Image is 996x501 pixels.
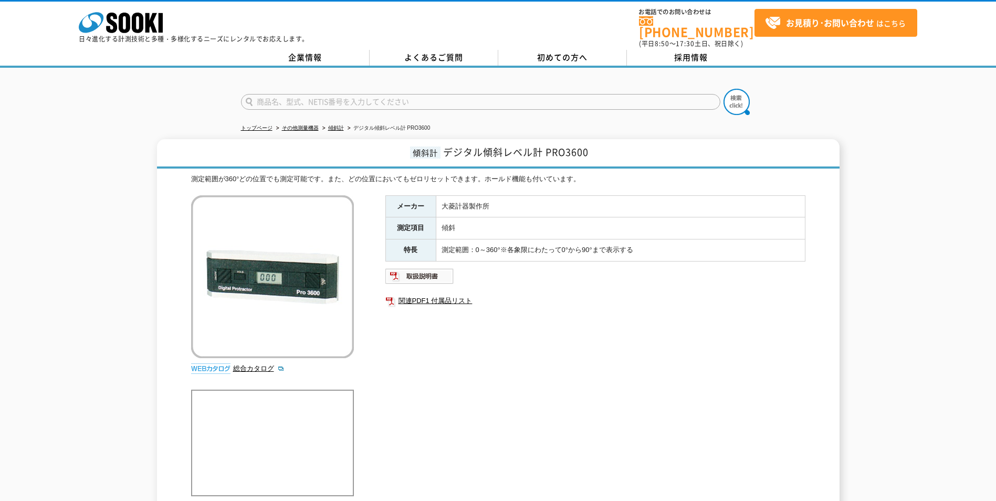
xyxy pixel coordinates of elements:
span: 傾斜計 [410,147,441,159]
a: 初めての方へ [498,50,627,66]
p: 日々進化する計測技術と多種・多様化するニーズにレンタルでお応えします。 [79,36,309,42]
span: (平日 ～ 土日、祝日除く) [639,39,743,48]
span: はこちら [765,15,906,31]
a: 傾斜計 [328,125,344,131]
div: 測定範囲が360°どの位置でも測定可能です。また、どの位置においてもゼロリセットできます。ホールド機能も付いています。 [191,174,805,185]
a: その他測量機器 [282,125,319,131]
input: 商品名、型式、NETIS番号を入力してください [241,94,720,110]
span: お電話でのお問い合わせは [639,9,754,15]
a: お見積り･お問い合わせはこちら [754,9,917,37]
strong: お見積り･お問い合わせ [786,16,874,29]
img: btn_search.png [724,89,750,115]
a: [PHONE_NUMBER] [639,16,754,38]
a: 取扱説明書 [385,275,454,283]
li: デジタル傾斜レベル計 PRO3600 [345,123,431,134]
a: よくあるご質問 [370,50,498,66]
th: 測定項目 [385,217,436,239]
img: webカタログ [191,363,230,374]
th: メーカー [385,195,436,217]
a: 企業情報 [241,50,370,66]
td: 傾斜 [436,217,805,239]
span: 17:30 [676,39,695,48]
span: 初めての方へ [537,51,588,63]
td: 大菱計器製作所 [436,195,805,217]
td: 測定範囲：0～360°※各象限にわたって0°から90°まで表示する [436,239,805,262]
img: 取扱説明書 [385,268,454,285]
th: 特長 [385,239,436,262]
a: トップページ [241,125,272,131]
a: 採用情報 [627,50,756,66]
a: 総合カタログ [233,364,285,372]
a: 関連PDF1 付属品リスト [385,294,805,308]
img: デジタル傾斜レベル計 PRO3600 [191,195,354,358]
span: デジタル傾斜レベル計 PRO3600 [443,145,589,159]
span: 8:50 [655,39,669,48]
